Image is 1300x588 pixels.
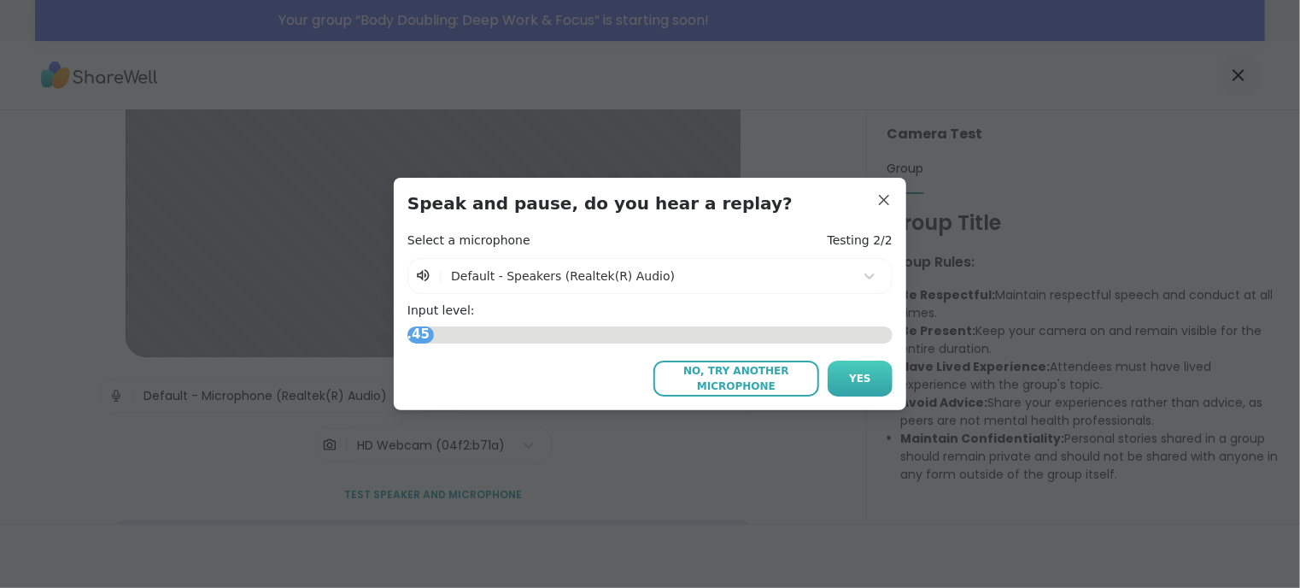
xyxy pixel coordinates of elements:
[394,320,434,349] span: 5.45
[438,266,442,286] span: |
[849,371,871,386] span: Yes
[407,303,893,320] h4: Input level:
[407,232,530,250] h4: Select a microphone
[828,232,893,250] h4: Testing 2/2
[662,363,811,394] span: No, try another microphone
[653,361,819,397] button: No, try another microphone
[828,361,893,397] button: Yes
[407,191,893,215] h3: Speak and pause, do you hear a replay?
